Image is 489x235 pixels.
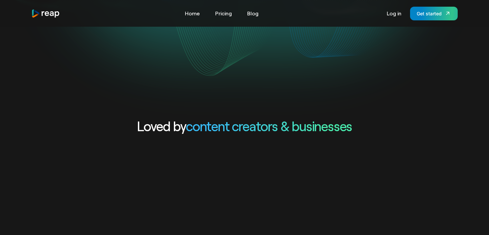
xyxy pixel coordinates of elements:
div: Get started [417,10,442,17]
a: Log in [383,8,405,19]
a: Get started [410,7,458,20]
a: home [31,9,60,18]
a: Home [182,8,203,19]
a: Blog [244,8,262,19]
a: Pricing [212,8,235,19]
span: content creators & businesses [186,118,352,134]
